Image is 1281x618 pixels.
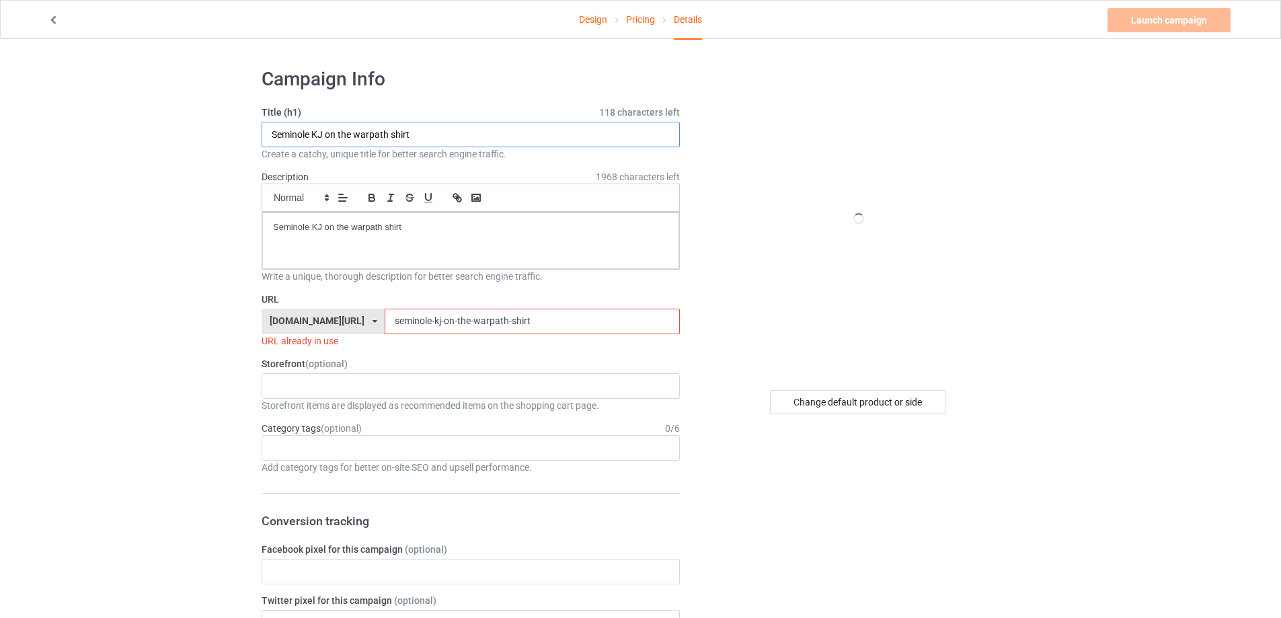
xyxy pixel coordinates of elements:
label: Category tags [262,422,362,435]
h1: Campaign Info [262,67,680,91]
span: (optional) [305,358,348,369]
span: (optional) [405,544,447,555]
div: 0 / 6 [665,422,680,435]
div: [DOMAIN_NAME][URL] [270,316,364,325]
span: (optional) [321,423,362,434]
label: Twitter pixel for this campaign [262,594,680,607]
div: URL already in use [262,334,680,348]
div: Change default product or side [770,390,945,414]
div: Write a unique, thorough description for better search engine traffic. [262,270,680,283]
p: Seminole KJ on the warpath shirt [273,221,668,234]
div: Storefront items are displayed as recommended items on the shopping cart page. [262,399,680,412]
div: Details [674,1,702,40]
span: 118 characters left [599,106,680,119]
label: Facebook pixel for this campaign [262,543,680,556]
span: (optional) [394,595,436,606]
h3: Conversion tracking [262,513,680,529]
label: Description [262,171,309,182]
a: Design [579,1,607,38]
span: 1968 characters left [596,170,680,184]
label: URL [262,293,680,306]
a: Pricing [626,1,655,38]
label: Title (h1) [262,106,680,119]
div: Create a catchy, unique title for better search engine traffic. [262,147,680,161]
div: Add category tags for better on-site SEO and upsell performance. [262,461,680,474]
label: Storefront [262,357,680,371]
